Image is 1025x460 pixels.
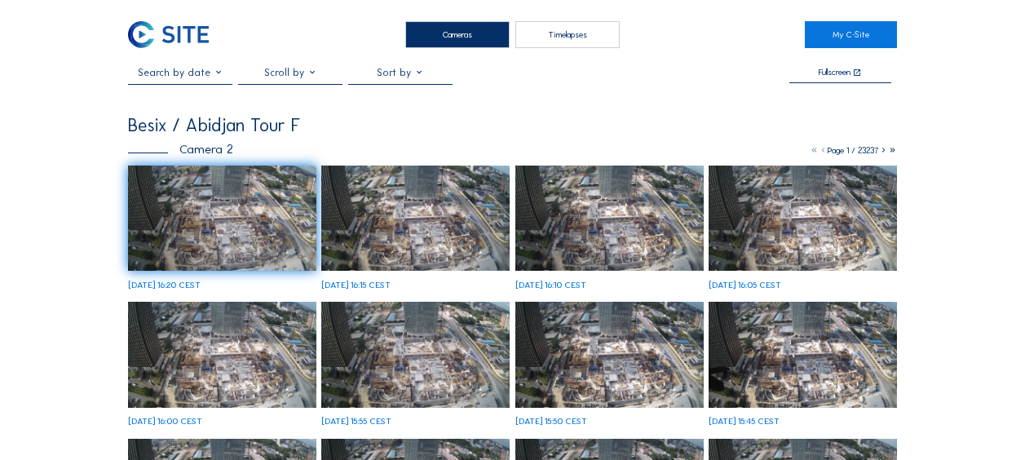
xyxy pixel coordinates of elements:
div: [DATE] 16:00 CEST [128,417,202,426]
img: image_53172765 [128,302,316,408]
img: image_53172565 [709,302,897,408]
div: [DATE] 15:55 CEST [321,417,391,426]
input: Search by date 󰅀 [128,67,232,78]
div: Fullscreen [819,68,850,77]
div: [DATE] 16:05 CEST [709,281,781,290]
div: [DATE] 16:20 CEST [128,281,201,290]
img: image_53172592 [515,302,704,408]
img: image_53172803 [515,166,704,272]
div: Cameras [405,21,510,48]
div: [DATE] 15:50 CEST [515,417,587,426]
div: Camera 2 [128,143,233,155]
img: image_53172647 [321,302,510,408]
span: Page 1 / 23237 [828,145,879,156]
div: [DATE] 16:15 CEST [321,281,391,290]
div: [DATE] 15:45 CEST [709,417,780,426]
img: C-SITE Logo [128,21,209,48]
div: Timelapses [515,21,620,48]
a: My C-Site [805,21,897,48]
a: C-SITE Logo [128,21,220,48]
div: Besix / Abidjan Tour F [128,117,300,135]
img: image_53172836 [128,166,316,272]
div: [DATE] 16:10 CEST [515,281,586,290]
img: image_53172793 [709,166,897,272]
img: image_53172825 [321,166,510,272]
